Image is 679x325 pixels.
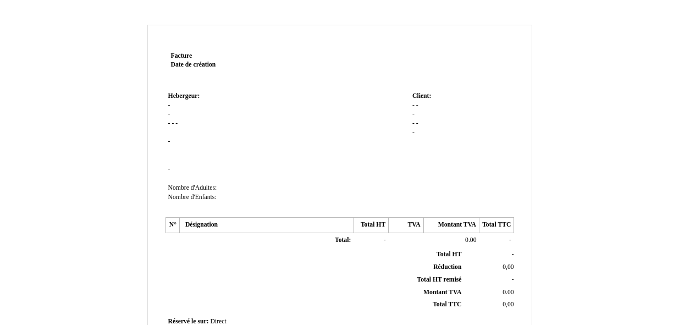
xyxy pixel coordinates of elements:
span: Total HT [437,251,461,258]
span: - [512,251,514,258]
strong: Date de création [171,61,216,68]
span: Total HT remisé [417,276,461,283]
span: Total: [335,236,351,244]
span: - [175,120,178,127]
span: - [412,102,415,109]
th: Total TTC [479,218,514,233]
th: Désignation [179,218,354,233]
span: Total TTC [433,301,461,308]
span: - [416,102,418,109]
span: Client: [412,92,431,100]
span: Facture [171,52,192,59]
span: 0.00 [503,289,514,296]
span: - [168,111,170,118]
span: Nombre d'Adultes: [168,184,217,191]
span: - [412,129,415,136]
span: - [168,120,170,127]
span: Réduction [433,263,461,271]
th: Total HT [354,218,388,233]
span: - [509,236,511,244]
span: - [168,138,170,145]
span: - [416,120,418,127]
span: - [412,111,415,118]
th: Montant TVA [423,218,479,233]
th: N° [165,218,179,233]
span: - [172,120,174,127]
span: - [168,166,170,173]
span: Réservé le [168,318,196,325]
span: 0,00 [503,301,514,308]
th: TVA [389,218,423,233]
span: - [412,120,415,127]
span: - [384,236,386,244]
span: Montant TVA [423,289,461,296]
span: 0,00 [503,263,514,271]
span: - [168,102,170,109]
span: Direct [210,318,226,325]
span: - [512,276,514,283]
span: Nombre d'Enfants: [168,194,217,201]
span: Hebergeur: [168,92,200,100]
span: 0.00 [465,236,476,244]
span: sur: [197,318,208,325]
